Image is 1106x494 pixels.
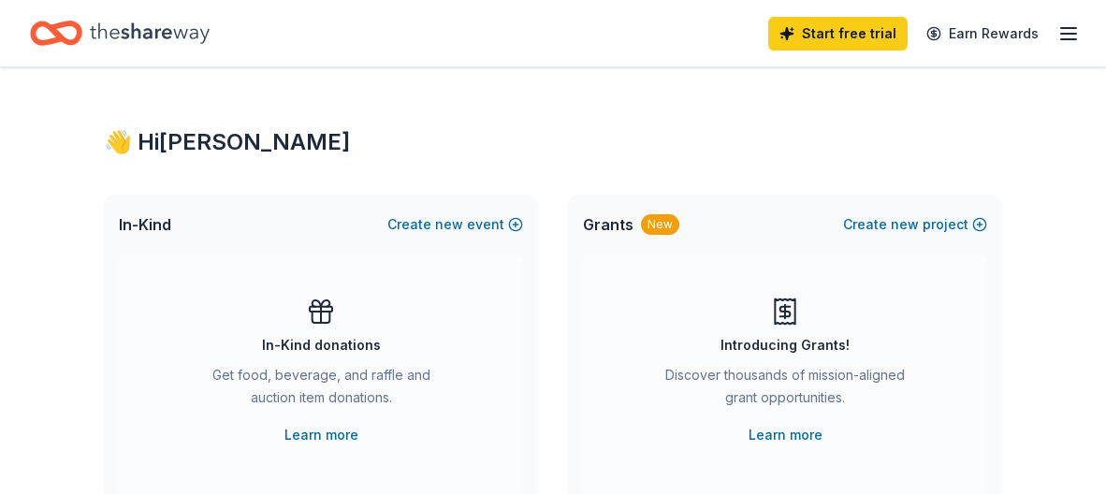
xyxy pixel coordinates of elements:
[119,213,171,236] span: In-Kind
[262,334,381,356] div: In-Kind donations
[583,213,633,236] span: Grants
[891,213,919,236] span: new
[749,424,822,446] a: Learn more
[435,213,463,236] span: new
[768,17,908,51] a: Start free trial
[641,214,679,235] div: New
[194,364,448,416] div: Get food, beverage, and raffle and auction item donations.
[387,213,523,236] button: Createnewevent
[284,424,358,446] a: Learn more
[104,127,1002,157] div: 👋 Hi [PERSON_NAME]
[720,334,850,356] div: Introducing Grants!
[915,17,1050,51] a: Earn Rewards
[843,213,987,236] button: Createnewproject
[658,364,912,416] div: Discover thousands of mission-aligned grant opportunities.
[30,11,210,55] a: Home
